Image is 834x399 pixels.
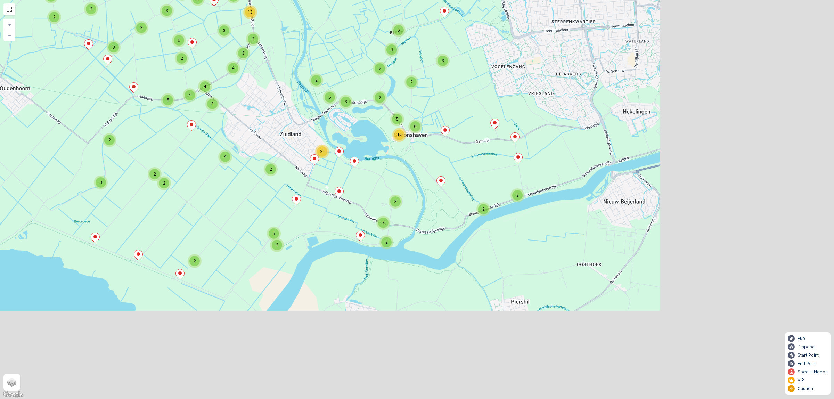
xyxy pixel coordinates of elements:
[339,95,353,109] div: 3
[344,99,347,104] span: 3
[410,79,413,84] span: 2
[373,91,387,105] div: 2
[390,112,404,126] div: 5
[373,62,387,75] div: 2
[396,116,399,122] span: 5
[408,120,422,133] div: 6
[379,95,381,100] span: 2
[397,132,402,137] span: 12
[414,124,417,129] span: 6
[404,75,418,89] div: 2
[392,128,406,142] div: 12
[379,66,381,71] span: 2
